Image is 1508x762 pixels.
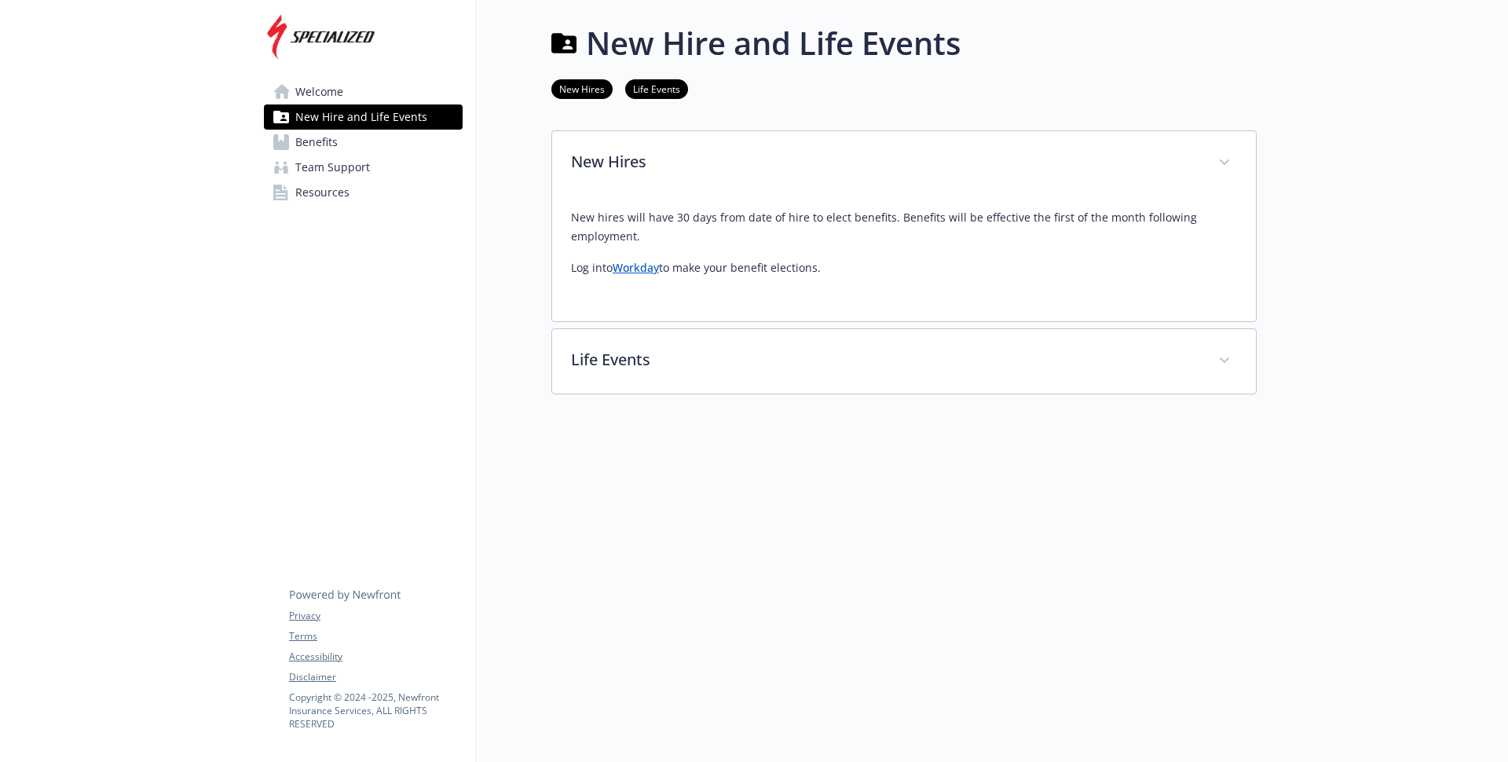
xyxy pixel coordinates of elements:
a: Life Events [625,81,688,96]
p: New Hires [571,150,1199,174]
span: Welcome [295,79,343,104]
span: Benefits [295,130,338,155]
a: Resources [264,180,463,205]
div: New Hires [552,196,1256,321]
h1: New Hire and Life Events [586,20,961,67]
a: Terms [289,629,462,643]
div: New Hires [552,131,1256,196]
p: New hires will have 30 days from date of hire to elect benefits. Benefits will be effective the f... [571,208,1237,246]
a: New Hires [551,81,613,96]
a: New Hire and Life Events [264,104,463,130]
span: Team Support [295,155,370,180]
p: Copyright © 2024 - 2025 , Newfront Insurance Services, ALL RIGHTS RESERVED [289,691,462,731]
a: Welcome [264,79,463,104]
a: Accessibility [289,650,462,664]
p: Life Events [571,348,1199,372]
span: New Hire and Life Events [295,104,427,130]
span: Resources [295,180,350,205]
a: Benefits [264,130,463,155]
a: Disclaimer [289,670,462,684]
p: Log into to make your benefit elections. [571,258,1237,277]
a: Privacy [289,609,462,623]
div: Life Events [552,329,1256,394]
a: Team Support [264,155,463,180]
a: Workday [613,260,659,275]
